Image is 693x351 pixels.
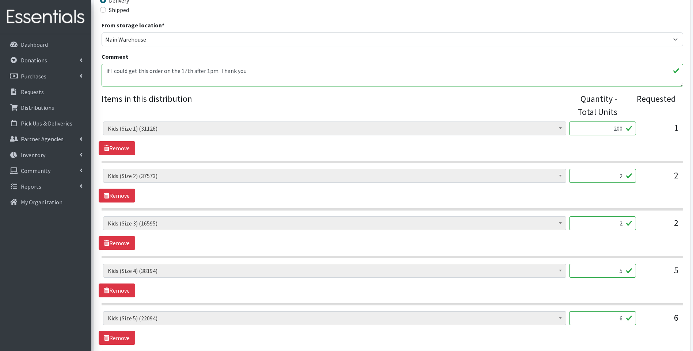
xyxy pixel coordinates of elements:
a: Requests [3,85,88,99]
p: Distributions [21,104,54,111]
a: Distributions [3,100,88,115]
span: Kids (Size 3) (16595) [108,218,561,228]
a: Donations [3,53,88,67]
span: Kids (Size 3) (16595) [103,216,566,230]
div: 6 [642,311,678,331]
label: From storage location [102,21,164,30]
span: Kids (Size 4) (38194) [108,266,561,276]
label: Comment [102,52,128,61]
p: Partner Agencies [21,135,64,143]
p: Reports [21,183,41,190]
a: Purchases [3,69,88,84]
div: 2 [642,216,678,236]
p: Requests [21,88,44,96]
span: Kids (Size 2) (37573) [103,169,566,183]
legend: Items in this distribution [102,92,567,116]
a: My Organization [3,195,88,209]
img: HumanEssentials [3,5,88,29]
a: Dashboard [3,37,88,52]
p: Inventory [21,151,45,159]
a: Partner Agencies [3,132,88,146]
div: 2 [642,169,678,189]
a: Remove [99,189,135,202]
p: Purchases [21,73,46,80]
span: Kids (Size 2) (37573) [108,171,561,181]
a: Remove [99,236,135,250]
a: Remove [99,331,135,345]
p: Donations [21,57,47,64]
input: Quantity [569,216,636,230]
span: Kids (Size 1) (31126) [103,121,566,135]
div: 5 [642,264,678,283]
textarea: if I could get this order on the 17th after 1pm. Thank you [102,64,683,86]
p: My Organization [21,198,62,206]
div: Quantity - Total Units [567,92,617,119]
input: Quantity [569,121,636,135]
span: Kids (Size 5) (22094) [103,311,566,325]
abbr: required [162,22,164,29]
input: Quantity [569,311,636,325]
div: 1 [642,121,678,141]
a: Pick Ups & Deliveries [3,116,88,131]
p: Community [21,167,50,174]
label: Shipped [109,5,129,14]
div: Requested [625,92,675,119]
input: Quantity [569,264,636,278]
a: Inventory [3,148,88,162]
span: Kids (Size 5) (22094) [108,313,561,323]
input: Quantity [569,169,636,183]
a: Community [3,163,88,178]
span: Kids (Size 1) (31126) [108,123,561,134]
p: Dashboard [21,41,48,48]
a: Remove [99,283,135,297]
span: Kids (Size 4) (38194) [103,264,566,278]
a: Reports [3,179,88,194]
a: Remove [99,141,135,155]
p: Pick Ups & Deliveries [21,120,72,127]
